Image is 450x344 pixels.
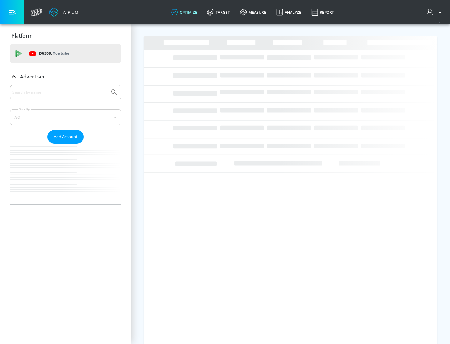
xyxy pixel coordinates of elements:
[54,133,77,140] span: Add Account
[12,32,32,39] p: Platform
[39,50,69,57] p: DV360:
[20,73,45,80] p: Advertiser
[49,8,78,17] a: Atrium
[10,85,121,204] div: Advertiser
[10,68,121,85] div: Advertiser
[306,1,339,23] a: Report
[12,88,107,96] input: Search by name
[10,109,121,125] div: A-Z
[61,9,78,15] div: Atrium
[10,44,121,63] div: DV360: Youtube
[53,50,69,57] p: Youtube
[235,1,271,23] a: measure
[18,107,31,111] label: Sort By
[47,130,84,144] button: Add Account
[271,1,306,23] a: Analyze
[10,27,121,44] div: Platform
[435,21,444,24] span: v 4.22.2
[10,144,121,204] nav: list of Advertiser
[166,1,202,23] a: optimize
[202,1,235,23] a: Target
